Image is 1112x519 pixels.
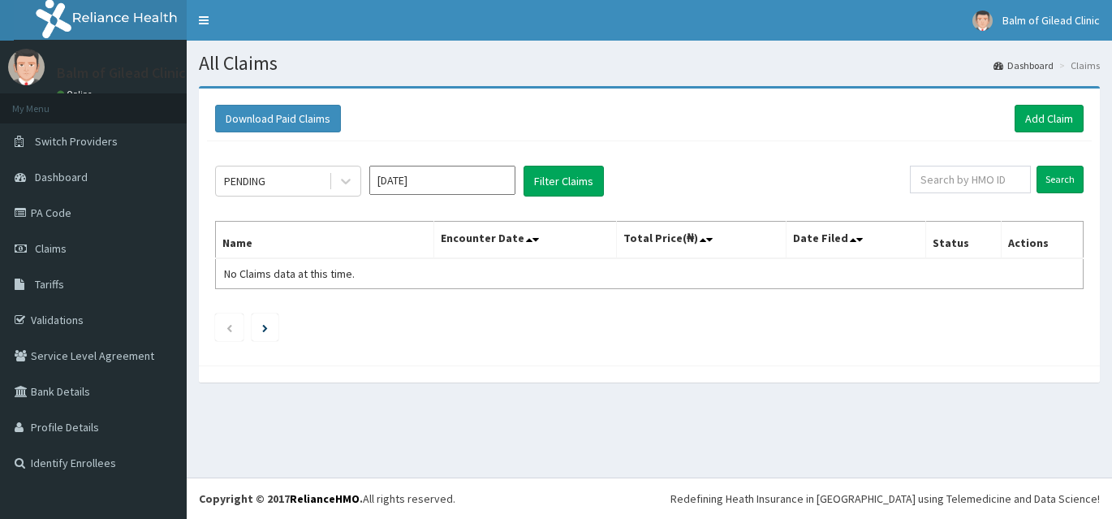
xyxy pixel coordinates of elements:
[35,170,88,184] span: Dashboard
[670,491,1100,507] div: Redefining Heath Insurance in [GEOGRAPHIC_DATA] using Telemedicine and Data Science!
[524,166,604,197] button: Filter Claims
[215,105,341,132] button: Download Paid Claims
[1002,222,1084,259] th: Actions
[910,166,1031,193] input: Search by HMO ID
[617,222,787,259] th: Total Price(₦)
[786,222,926,259] th: Date Filed
[369,166,515,195] input: Select Month and Year
[187,478,1112,519] footer: All rights reserved.
[224,173,265,189] div: PENDING
[972,11,993,31] img: User Image
[434,222,617,259] th: Encounter Date
[926,222,1002,259] th: Status
[1055,58,1100,72] li: Claims
[1015,105,1084,132] a: Add Claim
[993,58,1054,72] a: Dashboard
[216,222,434,259] th: Name
[35,241,67,256] span: Claims
[226,320,233,335] a: Previous page
[8,49,45,85] img: User Image
[224,266,355,281] span: No Claims data at this time.
[262,320,268,335] a: Next page
[35,134,118,149] span: Switch Providers
[57,89,96,100] a: Online
[1037,166,1084,193] input: Search
[290,491,360,506] a: RelianceHMO
[199,53,1100,74] h1: All Claims
[35,277,64,292] span: Tariffs
[199,491,363,506] strong: Copyright © 2017 .
[1002,13,1100,28] span: Balm of Gilead Clinic
[57,66,186,80] p: Balm of Gilead Clinic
